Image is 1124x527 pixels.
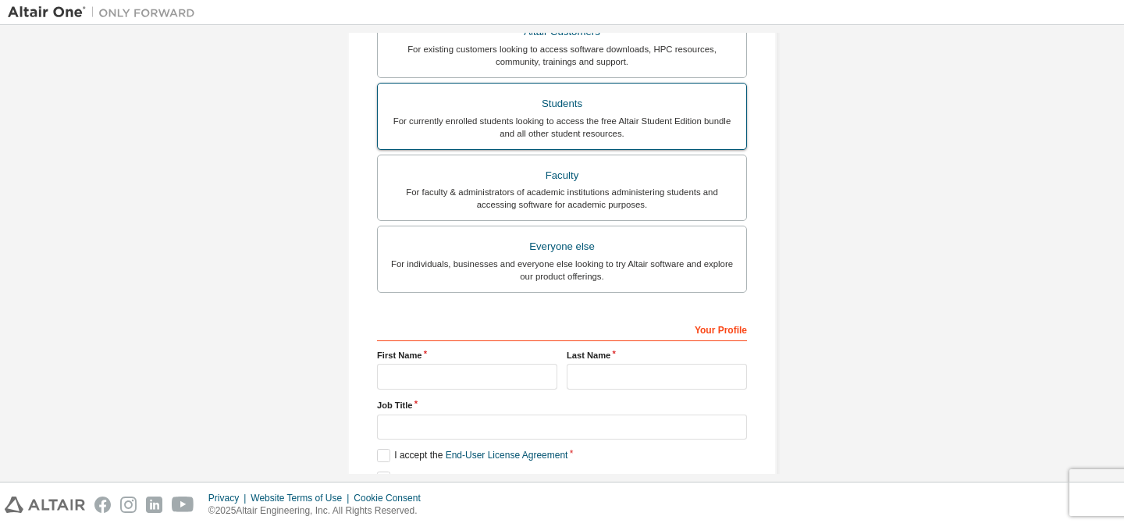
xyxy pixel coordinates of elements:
[8,5,203,20] img: Altair One
[377,399,747,411] label: Job Title
[377,472,602,485] label: I would like to receive marketing emails from Altair
[377,349,557,361] label: First Name
[146,497,162,513] img: linkedin.svg
[377,449,567,462] label: I accept the
[446,450,568,461] a: End-User License Agreement
[387,258,737,283] div: For individuals, businesses and everyone else looking to try Altair software and explore our prod...
[354,492,429,504] div: Cookie Consent
[208,492,251,504] div: Privacy
[387,186,737,211] div: For faculty & administrators of academic institutions administering students and accessing softwa...
[5,497,85,513] img: altair_logo.svg
[387,93,737,115] div: Students
[172,497,194,513] img: youtube.svg
[120,497,137,513] img: instagram.svg
[387,236,737,258] div: Everyone else
[387,115,737,140] div: For currently enrolled students looking to access the free Altair Student Edition bundle and all ...
[567,349,747,361] label: Last Name
[377,316,747,341] div: Your Profile
[387,43,737,68] div: For existing customers looking to access software downloads, HPC resources, community, trainings ...
[94,497,111,513] img: facebook.svg
[208,504,430,518] p: © 2025 Altair Engineering, Inc. All Rights Reserved.
[387,165,737,187] div: Faculty
[251,492,354,504] div: Website Terms of Use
